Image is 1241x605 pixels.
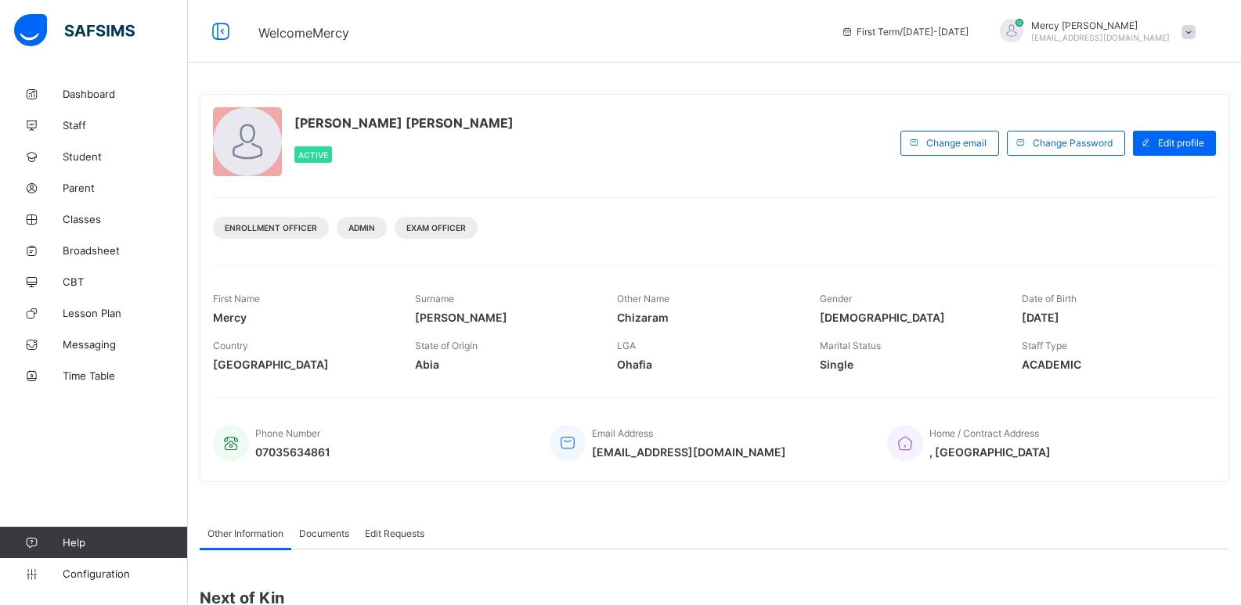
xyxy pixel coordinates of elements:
[348,223,375,232] span: Admin
[929,445,1051,459] span: , [GEOGRAPHIC_DATA]
[820,293,852,304] span: Gender
[592,445,786,459] span: [EMAIL_ADDRESS][DOMAIN_NAME]
[63,369,188,382] span: Time Table
[617,340,636,351] span: LGA
[415,340,478,351] span: State of Origin
[294,115,514,131] span: [PERSON_NAME] [PERSON_NAME]
[592,427,653,439] span: Email Address
[213,311,391,324] span: Mercy
[298,150,328,160] span: Active
[63,567,187,580] span: Configuration
[1022,311,1200,324] span: [DATE]
[1022,340,1067,351] span: Staff Type
[63,307,188,319] span: Lesson Plan
[1022,293,1077,304] span: Date of Birth
[415,358,593,371] span: Abia
[63,119,188,131] span: Staff
[63,182,188,194] span: Parent
[255,445,330,459] span: 07035634861
[1031,33,1170,42] span: [EMAIL_ADDRESS][DOMAIN_NAME]
[415,311,593,324] span: [PERSON_NAME]
[299,528,349,539] span: Documents
[63,150,188,163] span: Student
[820,340,881,351] span: Marital Status
[63,275,188,288] span: CBT
[63,536,187,549] span: Help
[63,338,188,351] span: Messaging
[617,293,669,304] span: Other Name
[213,340,248,351] span: Country
[255,427,320,439] span: Phone Number
[1158,137,1204,149] span: Edit profile
[415,293,454,304] span: Surname
[1022,358,1200,371] span: ACADEMIC
[820,358,998,371] span: Single
[63,88,188,100] span: Dashboard
[213,293,260,304] span: First Name
[63,244,188,257] span: Broadsheet
[820,311,998,324] span: [DEMOGRAPHIC_DATA]
[406,223,466,232] span: Exam Officer
[365,528,424,539] span: Edit Requests
[14,14,135,47] img: safsims
[1033,137,1113,149] span: Change Password
[929,427,1039,439] span: Home / Contract Address
[617,311,795,324] span: Chizaram
[258,25,349,41] span: Welcome Mercy
[213,358,391,371] span: [GEOGRAPHIC_DATA]
[984,19,1203,45] div: MercyKenneth
[207,528,283,539] span: Other Information
[63,213,188,225] span: Classes
[926,137,987,149] span: Change email
[225,223,317,232] span: Enrollment Officer
[841,26,969,38] span: session/term information
[1031,20,1170,31] span: Mercy [PERSON_NAME]
[617,358,795,371] span: Ohafia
